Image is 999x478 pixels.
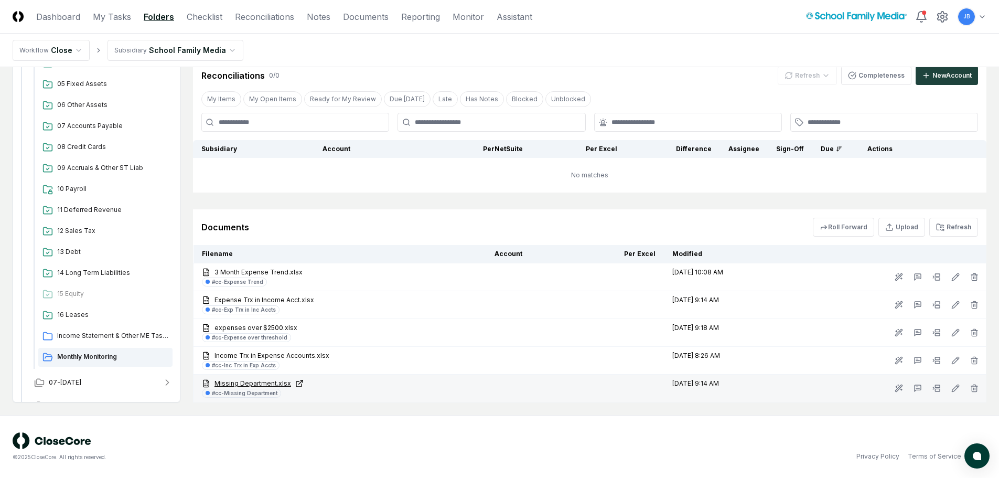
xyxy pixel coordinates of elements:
button: My Open Items [243,91,302,107]
button: My Items [201,91,241,107]
span: 13 Debt [57,247,168,257]
div: Documents [201,221,249,233]
div: #cc-Expense Trend [212,278,263,286]
th: Sign-Off [768,140,812,158]
button: Has Notes [460,91,504,107]
a: Reporting [401,10,440,23]
span: 06-Jun [49,401,71,410]
a: Terms of Service [908,452,961,461]
th: Modified [664,245,790,263]
a: Assistant [497,10,532,23]
a: 08 Credit Cards [38,138,173,157]
td: [DATE] 9:14 AM [664,291,790,319]
button: Roll Forward [813,218,874,237]
a: Documents [343,10,389,23]
a: 14 Long Term Liabilities [38,264,173,283]
a: expenses over $2500.xlsx [202,323,478,333]
img: Logo [13,11,24,22]
span: Monthly Monitoring [57,352,168,362]
a: Monitor [453,10,484,23]
span: 10 Payroll [57,184,168,194]
div: #cc-Missing Department [212,389,277,397]
a: Income Statement & Other ME Tasks [38,327,173,346]
button: 07-[DATE] [26,371,181,394]
span: 08 Credit Cards [57,142,168,152]
span: 07 Accounts Payable [57,121,168,131]
button: NewAccount [916,66,978,85]
a: Income Trx in Expense Accounts.xlsx [202,351,478,360]
a: Dashboard [36,10,80,23]
div: 0 / 0 [269,71,280,80]
span: 07-[DATE] [49,378,81,387]
button: Blocked [506,91,543,107]
td: [DATE] 10:08 AM [664,263,790,291]
a: 06 Other Assets [38,96,173,115]
td: [DATE] 9:14 AM [664,375,790,402]
span: Income Statement & Other ME Tasks [57,331,168,341]
span: 11 Deferred Revenue [57,205,168,215]
button: Late [433,91,458,107]
nav: breadcrumb [13,40,243,61]
div: © 2025 CloseCore. All rights reserved. [13,453,500,461]
img: School Family Media logo [806,12,907,21]
div: Account [323,144,428,154]
a: 11 Deferred Revenue [38,201,173,220]
button: Ready for My Review [304,91,382,107]
th: Assignee [720,140,768,158]
td: No matches [193,158,986,193]
a: Monthly Monitoring [38,348,173,367]
a: Expense Trx in Income Acct.xlsx [202,295,478,305]
a: 13 Debt [38,243,173,262]
th: Account [486,245,570,263]
span: 14 Long Term Liabilities [57,268,168,278]
button: Refresh [929,218,978,237]
button: atlas-launcher [964,443,990,469]
a: 05 Fixed Assets [38,75,173,94]
div: New Account [932,71,972,80]
a: Checklist [187,10,222,23]
th: Filename [194,245,487,263]
span: JB [963,13,970,20]
td: [DATE] 9:18 AM [664,319,790,347]
div: #cc-Inc Trx in Exp Accts [212,362,276,369]
a: My Tasks [93,10,131,23]
a: 3 Month Expense Trend.xlsx [202,268,478,277]
span: 16 Leases [57,310,168,320]
a: 09 Accruals & Other ST Liab [38,159,173,178]
a: 12 Sales Tax [38,222,173,241]
div: #cc-Exp Trx in Inc Accts [212,306,276,314]
span: 12 Sales Tax [57,226,168,236]
button: Due Today [384,91,431,107]
th: Subsidiary [193,140,314,158]
button: Unblocked [545,91,591,107]
div: Subsidiary [114,46,147,55]
a: 10 Payroll [38,180,173,199]
a: Privacy Policy [856,452,899,461]
button: 06-Jun [26,394,181,417]
button: Completeness [841,66,911,85]
a: Notes [307,10,330,23]
span: 06 Other Assets [57,100,168,110]
button: Upload [878,218,925,237]
td: [DATE] 8:26 AM [664,347,790,375]
div: Workflow [19,46,49,55]
img: logo [13,432,91,449]
a: Folders [144,10,174,23]
th: Per Excel [531,140,626,158]
a: 15 Equity [38,285,173,304]
a: 07 Accounts Payable [38,117,173,136]
div: #cc-Expense over threshold [212,334,287,342]
th: Difference [626,140,720,158]
a: Reconciliations [235,10,294,23]
th: Per Excel [570,245,664,263]
div: Reconciliations [201,69,265,82]
div: Actions [859,144,978,154]
a: 16 Leases [38,306,173,325]
button: JB [957,7,976,26]
a: Missing Department.xlsx [202,379,478,388]
div: Due [821,144,842,154]
th: Per NetSuite [437,140,531,158]
span: 15 Equity [57,289,168,299]
span: 09 Accruals & Other ST Liab [57,163,168,173]
span: 05 Fixed Assets [57,79,168,89]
